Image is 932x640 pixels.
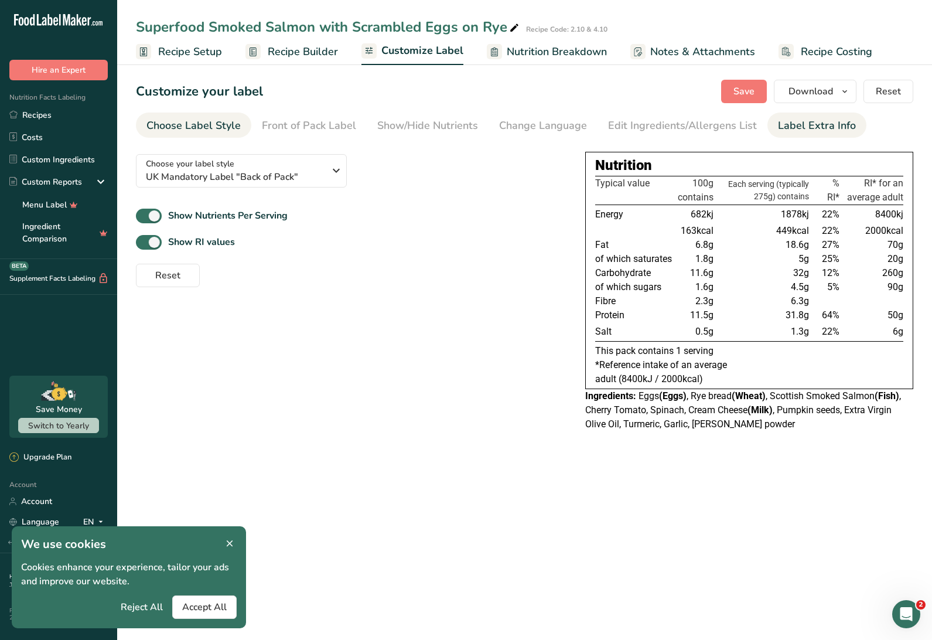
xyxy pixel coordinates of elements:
span: 64% [822,309,839,321]
td: 20g [842,252,903,266]
a: Recipe Costing [779,39,872,65]
td: 260g [842,266,903,280]
span: 25% [822,253,839,264]
b: (Fish) [875,390,899,401]
div: Custom Reports [9,176,82,188]
td: 2000kcal [842,224,903,238]
span: 11.5g [690,309,713,321]
a: About Us . [9,573,93,589]
span: 1.8g [695,253,713,264]
span: 31.8g [786,309,809,321]
span: 22% [822,209,839,220]
b: (Eggs) [659,390,687,401]
button: Choose your label style UK Mandatory Label "Back of Pack" [136,154,347,188]
a: Recipe Setup [136,39,222,65]
a: Customize Label [361,38,463,66]
div: Label Extra Info [778,118,856,134]
button: Save [721,80,767,103]
div: Change Language [499,118,587,134]
span: Reject All [121,600,163,614]
td: 6g [842,322,903,342]
span: 5% [827,281,839,292]
div: Recipe Code: 2.10 & 4.10 [526,24,607,35]
button: Reset [863,80,913,103]
td: Carbohydrate [595,266,675,280]
span: 5g [798,253,809,264]
td: Fat [595,238,675,252]
th: Typical value [595,176,675,205]
div: Choose Label Style [146,118,241,134]
span: % RI* [827,178,839,203]
th: Each serving (typically 275g) contains [716,176,811,205]
td: Protein [595,308,675,322]
span: 22% [822,326,839,337]
a: Hire an Expert . [9,573,51,581]
span: 682kj [691,209,713,220]
span: 4.5g [791,281,809,292]
span: Recipe Costing [801,44,872,60]
b: (Wheat) [732,390,766,401]
a: Notes & Attachments [630,39,755,65]
span: Ingredients: [585,390,636,401]
span: Reset [155,268,180,282]
span: *Reference intake of an average adult (8400kJ / 2000kcal) [595,359,727,384]
div: Powered By FoodLabelMaker © 2025 All Rights Reserved [9,607,108,621]
span: Switch to Yearly [28,420,89,431]
p: This pack contains 1 serving [595,344,903,358]
span: Save [733,84,755,98]
div: Front of Pack Label [262,118,356,134]
span: 18.6g [786,239,809,250]
span: 2 [916,600,926,610]
td: Fibre [595,294,675,308]
a: Nutrition Breakdown [487,39,607,65]
span: Reset [876,84,901,98]
span: 32g [793,267,809,278]
div: Save Money [36,403,82,416]
span: 11.6g [690,267,713,278]
p: Cookies enhance your experience, tailor your ads and improve our website. [21,560,237,588]
button: Reset [136,264,200,287]
span: 1.3g [791,326,809,337]
span: 1.6g [695,281,713,292]
span: 22% [822,225,839,236]
td: 70g [842,238,903,252]
b: Show Nutrients Per Serving [168,209,288,222]
span: UK Mandatory Label "Back of Pack" [146,170,325,184]
b: Show RI values [168,236,235,248]
td: of which sugars [595,280,675,294]
span: 163kcal [681,225,713,236]
span: Choose your label style [146,158,234,170]
span: 449kcal [776,225,809,236]
div: Nutrition [595,155,903,176]
span: 0.5g [695,326,713,337]
span: Notes & Attachments [650,44,755,60]
button: Download [774,80,856,103]
button: Switch to Yearly [18,418,99,433]
td: Salt [595,322,675,342]
button: Hire an Expert [9,60,108,80]
div: Superfood Smoked Salmon with Scrambled Eggs on Rye [136,16,521,38]
div: Upgrade Plan [9,452,71,464]
span: RI* for an average adult [847,178,903,203]
span: 6.3g [791,295,809,307]
span: 27% [822,239,839,250]
span: Download [788,84,833,98]
h1: We use cookies [21,536,237,553]
a: Terms & Conditions . [10,581,66,589]
td: 8400kj [842,205,903,224]
span: 2.3g [695,295,713,307]
span: Accept All [182,600,227,614]
td: Energy [595,205,675,224]
div: Edit Ingredients/Allergens List [608,118,757,134]
div: EN [83,515,108,529]
iframe: Intercom live chat [892,600,920,628]
div: BETA [9,261,29,271]
h1: Customize your label [136,82,263,101]
td: 50g [842,308,903,322]
span: Customize Label [381,43,463,59]
span: Nutrition Breakdown [507,44,607,60]
button: Accept All [172,595,237,619]
div: Show/Hide Nutrients [377,118,478,134]
span: 6.8g [695,239,713,250]
span: Recipe Setup [158,44,222,60]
